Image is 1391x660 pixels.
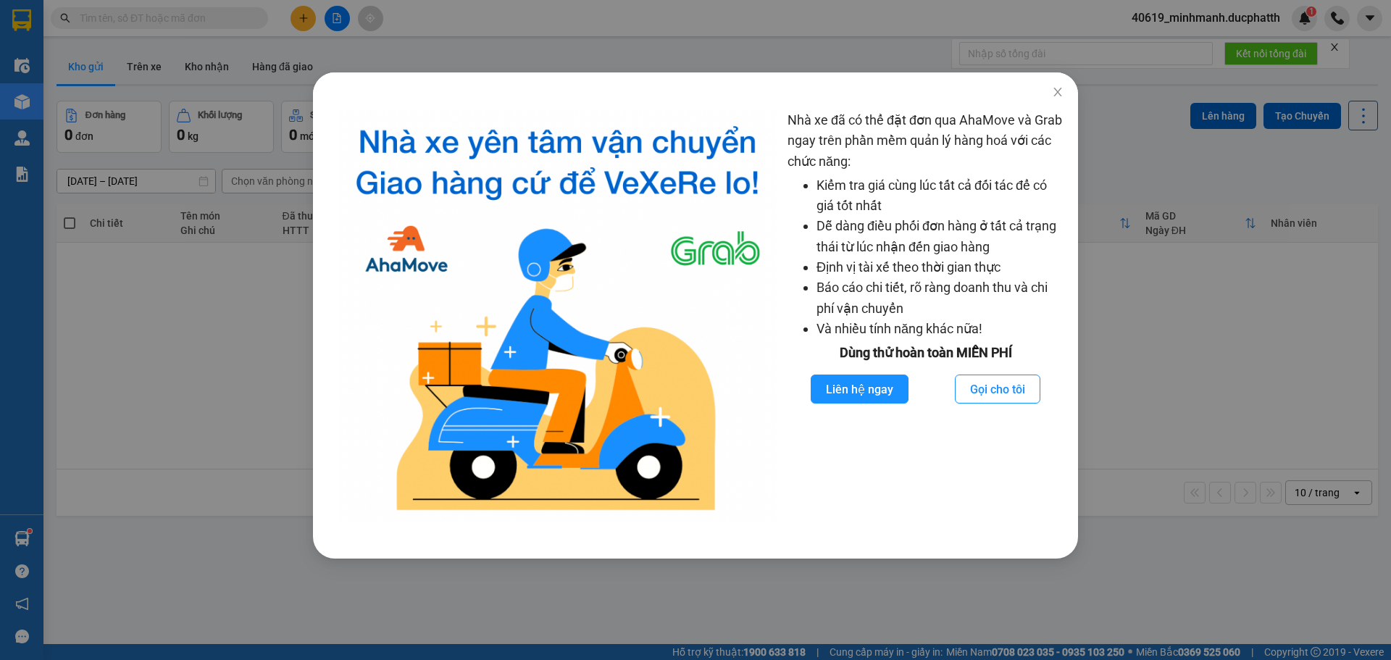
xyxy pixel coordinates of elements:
li: Kiểm tra giá cùng lúc tất cả đối tác để có giá tốt nhất [816,175,1064,217]
img: logo [339,110,776,522]
span: close [1052,86,1064,98]
div: Nhà xe đã có thể đặt đơn qua AhaMove và Grab ngay trên phần mềm quản lý hàng hoá với các chức năng: [788,110,1064,522]
button: Gọi cho tôi [955,375,1040,404]
span: Liên hệ ngay [826,380,893,398]
span: Gọi cho tôi [970,380,1025,398]
li: Định vị tài xế theo thời gian thực [816,257,1064,277]
li: Và nhiều tính năng khác nữa! [816,319,1064,339]
div: Dùng thử hoàn toàn MIỄN PHÍ [788,343,1064,363]
button: Liên hệ ngay [811,375,908,404]
li: Dễ dàng điều phối đơn hàng ở tất cả trạng thái từ lúc nhận đến giao hàng [816,216,1064,257]
li: Báo cáo chi tiết, rõ ràng doanh thu và chi phí vận chuyển [816,277,1064,319]
button: Close [1037,72,1078,113]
